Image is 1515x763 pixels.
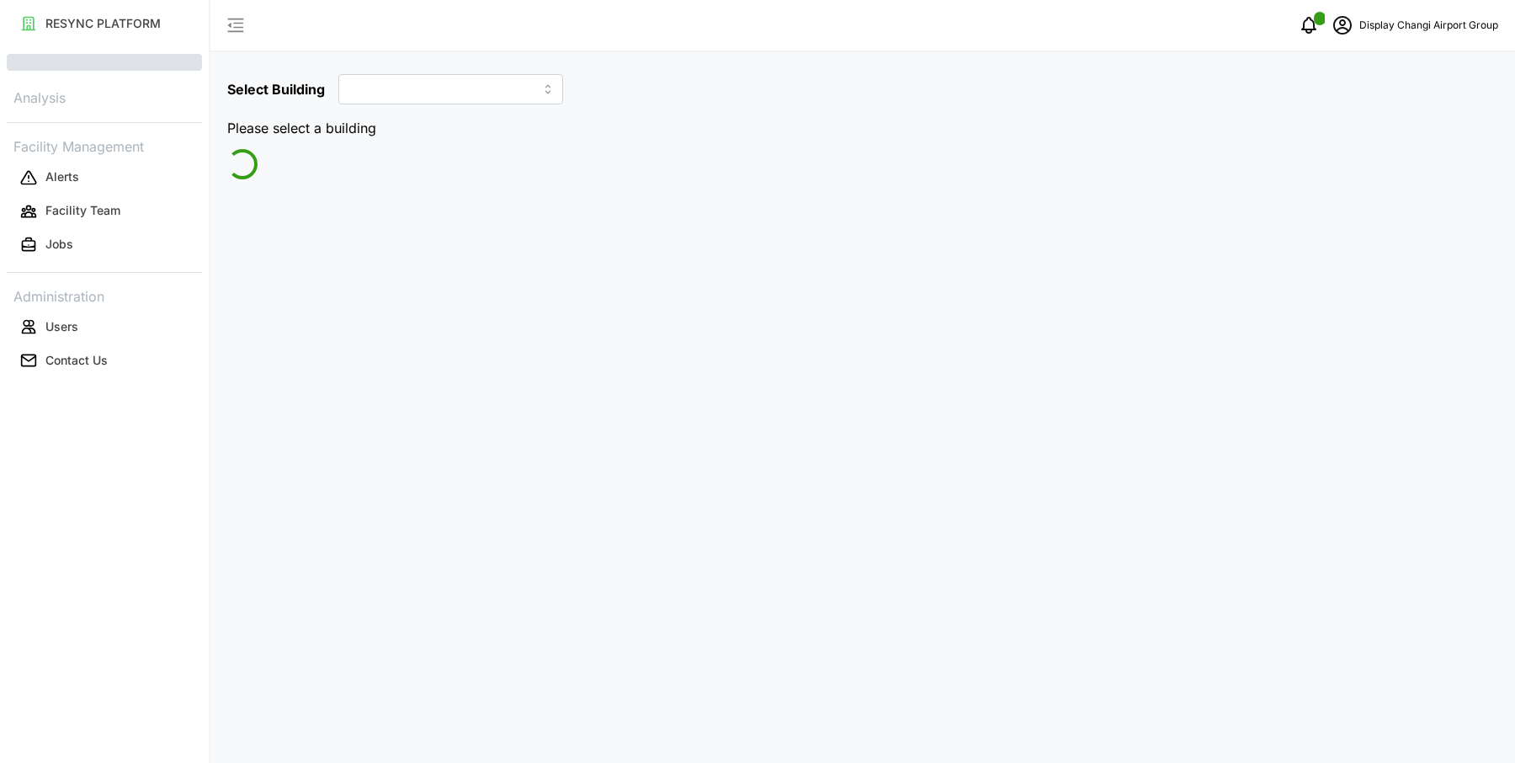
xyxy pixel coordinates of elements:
a: Facility Team [7,195,202,228]
button: Users [7,312,202,342]
a: Users [7,310,202,344]
button: Facility Team [7,196,202,227]
button: Jobs [7,230,202,260]
h5: Select Building [227,79,325,99]
a: Alerts [7,161,202,195]
p: Alerts [45,168,79,185]
p: Users [45,318,78,335]
p: Jobs [45,236,73,253]
p: Please select a building [227,118,1498,139]
p: Facility Team [45,202,120,219]
p: Facility Management [7,133,202,157]
button: schedule [1326,8,1359,42]
a: Jobs [7,228,202,262]
p: RESYNC PLATFORM [45,15,161,32]
button: RESYNC PLATFORM [7,8,202,39]
a: Contact Us [7,344,202,377]
p: Display Changi Airport Group [1359,18,1498,34]
a: RESYNC PLATFORM [7,7,202,40]
p: Administration [7,283,202,307]
p: Analysis [7,84,202,109]
button: notifications [1292,8,1326,42]
button: Contact Us [7,345,202,376]
p: Contact Us [45,352,108,369]
button: Alerts [7,163,202,193]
